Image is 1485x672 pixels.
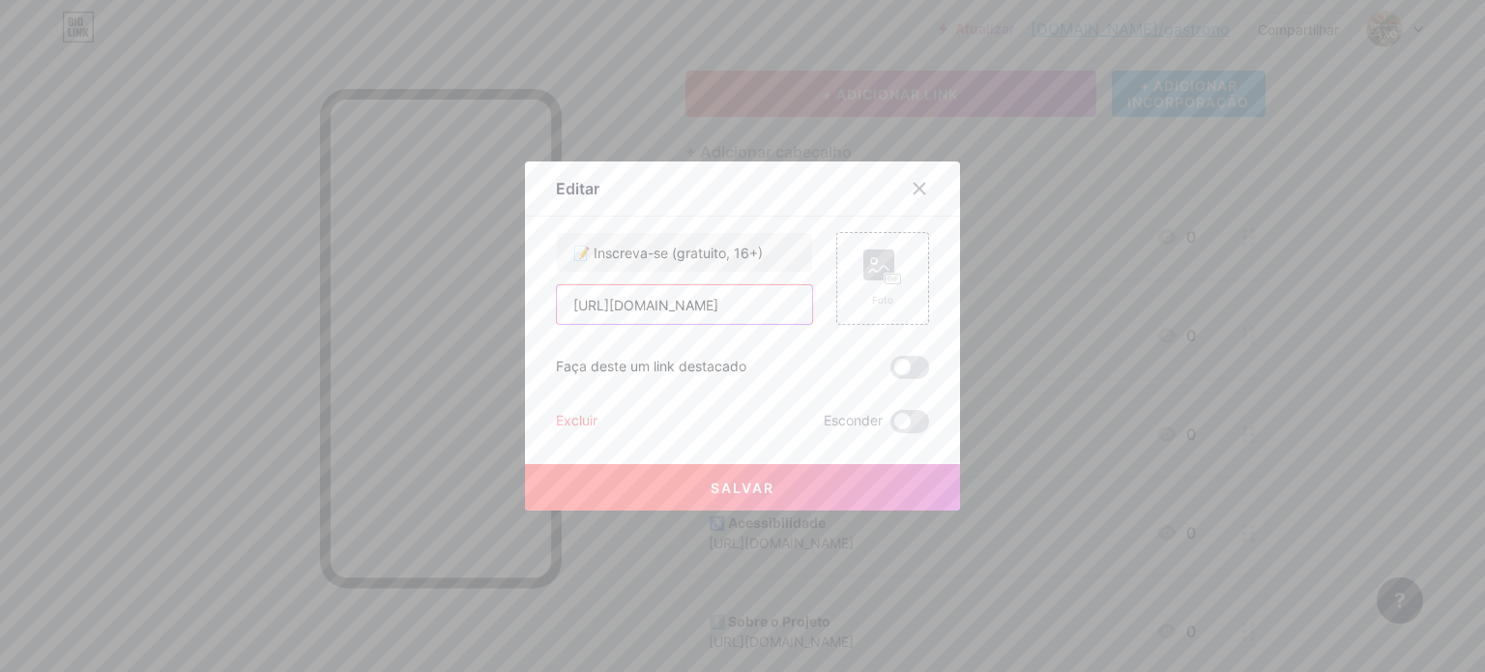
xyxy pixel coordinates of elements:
font: Foto [872,294,893,306]
font: Excluir [556,412,597,428]
font: Salvar [711,480,774,496]
font: Esconder [824,412,883,428]
input: Título [557,233,812,272]
input: URL [557,285,812,324]
button: Salvar [525,464,960,511]
font: Faça deste um link destacado [556,358,746,374]
font: Editar [556,179,599,198]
